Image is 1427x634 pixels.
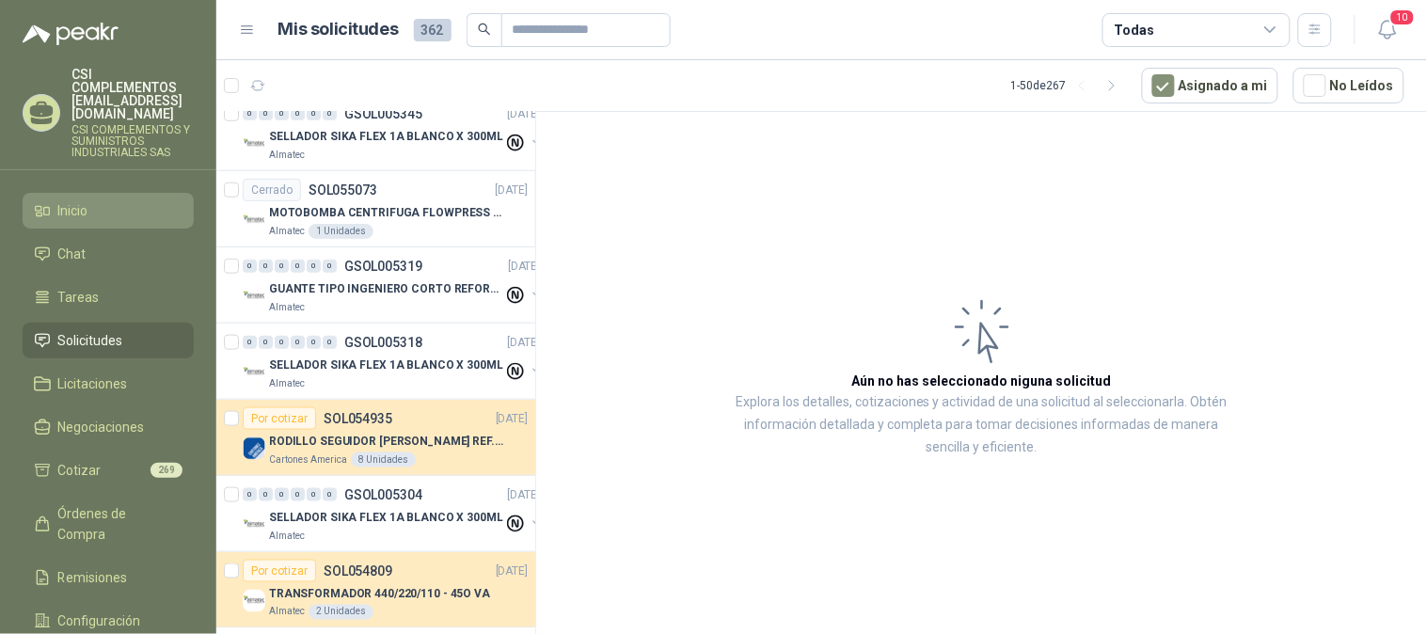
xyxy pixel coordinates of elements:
[269,280,503,298] p: GUANTE TIPO INGENIERO CORTO REFORZADO
[71,124,194,158] p: CSI COMPLEMENTOS Y SUMINISTROS INDUSTRIALES SAS
[58,610,141,631] span: Configuración
[269,224,305,239] p: Almatec
[23,560,194,595] a: Remisiones
[259,260,273,273] div: 0
[278,16,399,43] h1: Mis solicitudes
[1011,71,1127,101] div: 1 - 50 de 267
[309,183,377,197] p: SOL055073
[58,244,87,264] span: Chat
[23,193,194,229] a: Inicio
[307,260,321,273] div: 0
[496,563,528,580] p: [DATE]
[323,336,337,349] div: 0
[243,260,257,273] div: 0
[23,323,194,358] a: Solicitudes
[243,179,301,201] div: Cerrado
[269,300,305,315] p: Almatec
[324,564,392,578] p: SOL054809
[23,409,194,445] a: Negociaciones
[216,552,535,628] a: Por cotizarSOL054809[DATE] Company LogoTRANSFORMADOR 440/220/110 - 45O VAAlmatec2 Unidades
[1293,68,1404,103] button: No Leídos
[269,509,503,527] p: SELLADOR SIKA FLEX 1A BLANCO X 300ML
[351,452,416,468] div: 8 Unidades
[216,171,535,247] a: CerradoSOL055073[DATE] Company LogoMOTOBOMBA CENTRIFUGA FLOWPRESS 1.5HP-220Almatec1 Unidades
[291,488,305,501] div: 0
[269,148,305,163] p: Almatec
[243,107,257,120] div: 0
[1142,68,1278,103] button: Asignado a mi
[243,255,544,315] a: 0 0 0 0 0 0 GSOL005319[DATE] Company LogoGUANTE TIPO INGENIERO CORTO REFORZADOAlmatec
[496,410,528,428] p: [DATE]
[58,503,176,545] span: Órdenes de Compra
[307,488,321,501] div: 0
[259,488,273,501] div: 0
[508,486,540,504] p: [DATE]
[243,488,257,501] div: 0
[344,260,422,273] p: GSOL005319
[309,605,373,620] div: 2 Unidades
[216,400,535,476] a: Por cotizarSOL054935[DATE] Company LogoRODILLO SEGUIDOR [PERSON_NAME] REF. NATV-17-PPA [PERSON_NA...
[23,366,194,402] a: Licitaciones
[323,488,337,501] div: 0
[496,182,528,199] p: [DATE]
[58,460,102,481] span: Cotizar
[269,204,503,222] p: MOTOBOMBA CENTRIFUGA FLOWPRESS 1.5HP-220
[508,258,540,276] p: [DATE]
[269,357,503,374] p: SELLADOR SIKA FLEX 1A BLANCO X 300ML
[852,371,1112,391] h3: Aún no has seleccionado niguna solicitud
[269,585,490,603] p: TRANSFORMADOR 440/220/110 - 45O VA
[243,331,544,391] a: 0 0 0 0 0 0 GSOL005318[DATE] Company LogoSELLADOR SIKA FLEX 1A BLANCO X 300MLAlmatec
[291,107,305,120] div: 0
[291,336,305,349] div: 0
[478,23,491,36] span: search
[243,590,265,612] img: Company Logo
[269,452,347,468] p: Cartones America
[324,412,392,425] p: SOL054935
[344,107,422,120] p: GSOL005345
[23,496,194,552] a: Órdenes de Compra
[58,287,100,308] span: Tareas
[23,23,119,45] img: Logo peakr
[58,200,88,221] span: Inicio
[243,336,257,349] div: 0
[275,260,289,273] div: 0
[275,488,289,501] div: 0
[275,107,289,120] div: 0
[307,107,321,120] div: 0
[71,68,194,120] p: CSI COMPLEMENTOS [EMAIL_ADDRESS][DOMAIN_NAME]
[58,330,123,351] span: Solicitudes
[307,336,321,349] div: 0
[309,224,373,239] div: 1 Unidades
[58,417,145,437] span: Negociaciones
[1115,20,1154,40] div: Todas
[23,279,194,315] a: Tareas
[259,336,273,349] div: 0
[269,376,305,391] p: Almatec
[269,605,305,620] p: Almatec
[243,285,265,308] img: Company Logo
[269,128,503,146] p: SELLADOR SIKA FLEX 1A BLANCO X 300ML
[58,567,128,588] span: Remisiones
[1371,13,1404,47] button: 10
[269,433,503,451] p: RODILLO SEGUIDOR [PERSON_NAME] REF. NATV-17-PPA [PERSON_NAME]
[344,488,422,501] p: GSOL005304
[259,107,273,120] div: 0
[243,514,265,536] img: Company Logo
[243,209,265,231] img: Company Logo
[1389,8,1416,26] span: 10
[243,560,316,582] div: Por cotizar
[344,336,422,349] p: GSOL005318
[151,463,182,478] span: 269
[323,260,337,273] div: 0
[275,336,289,349] div: 0
[243,407,316,430] div: Por cotizar
[23,452,194,488] a: Cotizar269
[243,133,265,155] img: Company Logo
[414,19,452,41] span: 362
[243,483,544,544] a: 0 0 0 0 0 0 GSOL005304[DATE] Company LogoSELLADOR SIKA FLEX 1A BLANCO X 300MLAlmatec
[323,107,337,120] div: 0
[508,334,540,352] p: [DATE]
[243,103,544,163] a: 0 0 0 0 0 0 GSOL005345[DATE] Company LogoSELLADOR SIKA FLEX 1A BLANCO X 300MLAlmatec
[58,373,128,394] span: Licitaciones
[243,361,265,384] img: Company Logo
